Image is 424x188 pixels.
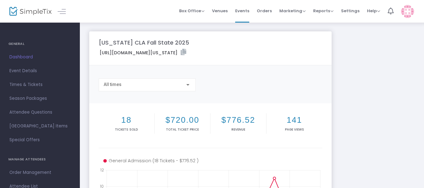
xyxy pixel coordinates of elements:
p: Page Views [268,127,321,132]
span: Times & Tickets [9,81,70,89]
span: Event Details [9,67,70,75]
h2: 18 [100,115,153,125]
label: [URL][DOMAIN_NAME][US_STATE] [100,49,186,56]
span: Help [367,8,380,14]
span: [GEOGRAPHIC_DATA] Items [9,122,70,130]
span: Season Packages [9,94,70,103]
p: Tickets sold [100,127,153,132]
text: 12 [100,167,104,173]
h2: 141 [268,115,321,125]
span: Special Offers [9,136,70,144]
m-panel-title: [US_STATE] CLA Fall State 2025 [99,38,189,47]
span: Reports [313,8,334,14]
p: Revenue [212,127,265,132]
span: Box Office [179,8,204,14]
h2: $776.52 [212,115,265,125]
span: Dashboard [9,53,70,61]
h2: $720.00 [156,115,209,125]
span: Events [235,3,249,19]
h4: MANAGE ATTENDEES [8,153,71,166]
span: Venues [212,3,228,19]
span: Order Management [9,169,70,177]
h4: GENERAL [8,38,71,50]
span: Orders [257,3,272,19]
span: All times [104,82,122,87]
span: Attendee Questions [9,108,70,116]
p: Total Ticket Price [156,127,209,132]
span: Marketing [279,8,306,14]
span: Settings [341,3,359,19]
